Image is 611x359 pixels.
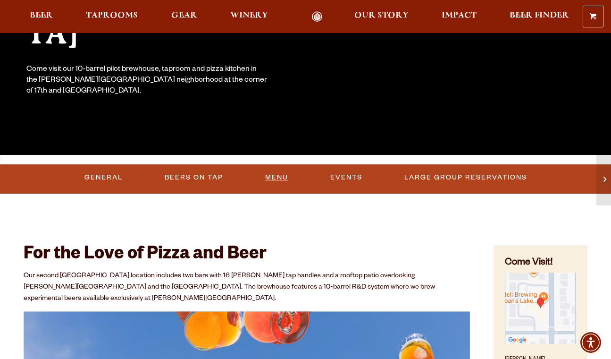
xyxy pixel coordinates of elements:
h2: For the Love of Pizza and Beer [24,245,470,266]
a: Menu [261,167,292,188]
a: Gear [165,11,203,22]
a: General [81,167,126,188]
img: Small thumbnail of location on map [505,273,576,344]
h4: Come Visit! [505,256,576,270]
span: Taprooms [86,12,138,19]
a: Beer [24,11,59,22]
a: Events [326,167,366,188]
a: Beers On Tap [161,167,227,188]
p: Our second [GEOGRAPHIC_DATA] location includes two bars with 16 [PERSON_NAME] tap handles and a r... [24,271,470,305]
div: Come visit our 10-barrel pilot brewhouse, taproom and pizza kitchen in the [PERSON_NAME][GEOGRAPH... [26,65,268,97]
a: Beer Finder [503,11,575,22]
a: Odell Home [300,11,335,22]
div: Accessibility Menu [580,332,601,353]
span: Our Story [354,12,409,19]
a: Our Story [348,11,415,22]
a: Taprooms [80,11,144,22]
span: Impact [442,12,477,19]
a: Impact [435,11,483,22]
a: Find on Google Maps (opens in a new window) [505,339,576,347]
span: Winery [230,12,268,19]
span: Beer Finder [510,12,569,19]
a: Large Group Reservations [401,167,531,188]
span: Gear [171,12,197,19]
a: Winery [224,11,274,22]
span: Beer [30,12,53,19]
